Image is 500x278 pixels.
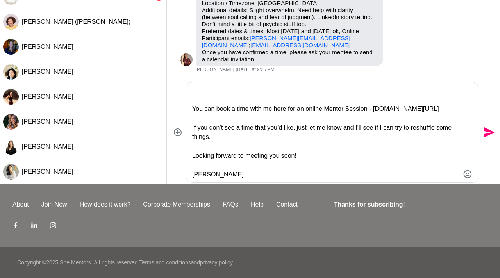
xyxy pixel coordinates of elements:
[22,93,73,100] span: [PERSON_NAME]
[3,14,19,30] div: Melissa Govranos (Bonaddio)
[22,118,73,125] span: [PERSON_NAME]
[3,139,19,155] div: Katie Carles
[50,222,56,231] a: Instagram
[137,200,216,209] a: Corporate Memberships
[3,139,19,155] img: K
[3,164,19,180] img: J
[192,86,459,179] textarea: Type your message
[270,200,304,209] a: Contact
[139,259,191,266] a: Terms and conditions
[6,200,35,209] a: About
[35,200,73,209] a: Join Now
[196,67,234,73] span: [PERSON_NAME]
[17,258,92,267] p: Copyright © 2025 She Mentors .
[94,258,234,267] p: All rights reserved. and .
[479,124,497,141] button: Send
[3,164,19,180] div: Jen Gautier
[3,64,19,80] div: Marlene Halim
[180,53,193,66] img: J
[3,89,19,105] div: Kristy Eagleton
[202,35,350,48] a: [PERSON_NAME][EMAIL_ADDRESS][DOMAIN_NAME]
[22,18,130,25] span: [PERSON_NAME] ([PERSON_NAME])
[3,64,19,80] img: M
[3,114,19,130] div: Natalie Arambasic
[3,89,19,105] img: K
[202,49,377,63] p: Once you have confirmed a time, please ask your mentee to send a calendar invitation.
[22,43,73,50] span: [PERSON_NAME]
[200,259,232,266] a: privacy policy
[22,168,73,175] span: [PERSON_NAME]
[3,114,19,130] img: N
[31,222,37,231] a: LinkedIn
[22,143,73,150] span: [PERSON_NAME]
[236,67,274,73] time: 2025-08-15T11:25:04.384Z
[334,200,483,209] h4: Thanks for subscribing!
[22,68,73,75] span: [PERSON_NAME]
[463,169,472,179] button: Emoji picker
[3,39,19,55] div: Lisa
[3,39,19,55] img: L
[250,42,350,48] a: [EMAIL_ADDRESS][DOMAIN_NAME]
[73,200,137,209] a: How does it work?
[216,200,245,209] a: FAQs
[245,200,270,209] a: Help
[180,53,193,66] div: Junie Soe
[3,14,19,30] img: M
[12,222,19,231] a: Facebook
